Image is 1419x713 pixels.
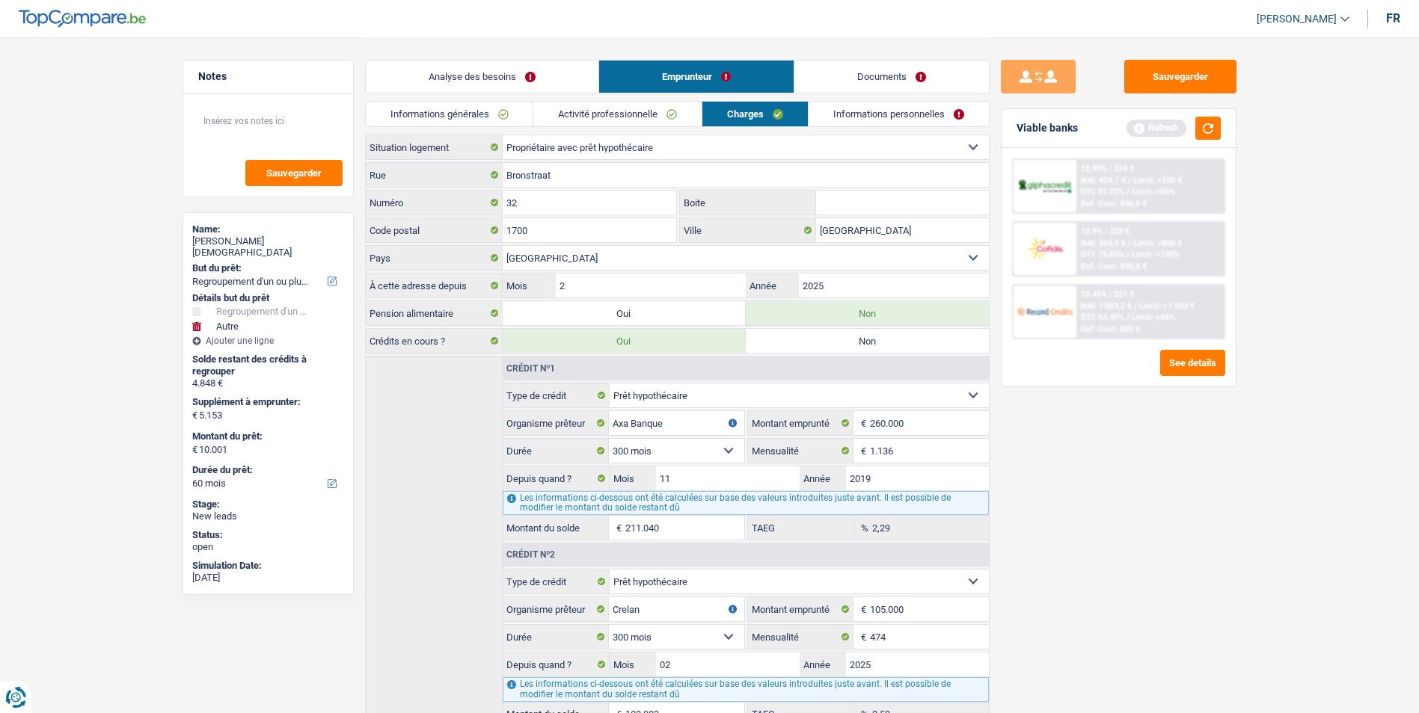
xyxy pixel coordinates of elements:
div: Les informations ci-dessous ont été calculées sur base des valeurs introduites juste avant. Il es... [503,677,988,701]
div: Crédit nº2 [503,550,559,559]
label: Non [746,301,989,325]
span: NAI: 584,5 € [1081,238,1126,248]
label: Type de crédit [503,570,610,593]
label: Année [800,466,846,490]
div: Crédit nº1 [503,364,559,373]
div: Ref. Cost: 802 € [1081,324,1140,334]
span: / [1127,312,1130,322]
label: Organisme prêteur [503,411,609,435]
label: Mensualité [748,439,854,463]
label: Montant emprunté [748,597,854,621]
label: Rue [366,163,503,187]
label: Durée du prêt: [192,464,341,476]
a: Emprunteur [599,61,794,93]
label: Situation logement [366,135,503,159]
span: NAI: 1 053,2 € [1081,301,1132,311]
div: Ref. Cost: 830,8 € [1081,262,1147,271]
span: / [1134,301,1137,311]
div: Ref. Cost: 836,8 € [1081,199,1147,209]
img: TopCompare Logo [19,10,146,28]
a: Activité professionnelle [533,102,702,126]
span: DTI: 63.49% [1081,312,1124,322]
span: € [853,597,870,621]
a: Analyse des besoins [366,61,598,93]
span: Limit: <60% [1132,187,1175,197]
label: TAEG [748,516,854,540]
input: AAAA [846,466,989,490]
button: Sauvegarder [1124,60,1236,93]
span: / [1128,238,1131,248]
span: € [192,444,197,456]
div: fr [1386,11,1400,25]
a: Charges [702,102,808,126]
div: Name: [192,223,344,235]
span: DTI: 81.22% [1081,187,1124,197]
label: Pays [366,246,503,270]
div: Solde restant des crédits à regrouper [192,354,344,377]
span: Sauvegarder [266,168,322,178]
div: Ajouter une ligne [192,336,344,346]
span: € [853,439,870,463]
span: € [192,410,197,422]
img: AlphaCredit [1017,178,1073,195]
label: Mois [610,466,656,490]
label: Durée [503,625,609,649]
label: Supplément à emprunter: [192,396,341,408]
label: Code postal [366,218,503,242]
label: Montant du solde [503,516,609,540]
span: / [1128,176,1131,185]
div: open [192,541,344,553]
span: Limit: >1.033 € [1139,301,1195,311]
span: % [853,516,872,540]
div: Simulation Date: [192,560,344,572]
a: Informations personnelles [809,102,989,126]
button: Sauvegarder [245,160,343,186]
label: Crédits en cours ? [366,329,503,353]
span: Limit: >750 € [1133,176,1182,185]
label: Année [746,274,799,297]
label: Depuis quand ? [503,652,610,676]
label: Année [800,652,846,676]
div: 12.9% | 223 € [1081,226,1130,236]
input: MM [556,274,745,297]
div: Stage: [192,499,344,510]
div: 4.848 € [192,377,344,389]
label: Organisme prêteur [503,597,609,621]
label: Boite [680,191,816,214]
div: 12.45% | 221 € [1081,289,1134,299]
img: Cofidis [1017,235,1073,262]
input: AAAA [799,274,988,297]
span: DTI: 75.83% [1081,250,1124,259]
span: / [1127,187,1130,197]
span: € [853,411,870,435]
span: [PERSON_NAME] [1257,13,1337,25]
label: Montant du prêt: [192,430,341,442]
span: Limit: <65% [1132,312,1175,322]
button: See details [1160,350,1225,376]
div: [PERSON_NAME][DEMOGRAPHIC_DATA] [192,235,344,259]
label: Non [746,329,989,353]
span: Limit: <100% [1132,250,1180,259]
label: Durée [503,439,609,463]
div: Viable banks [1017,122,1078,135]
label: Mensualité [748,625,854,649]
div: New leads [192,510,344,522]
a: Documents [794,61,989,93]
span: € [609,516,625,540]
span: € [853,625,870,649]
div: Status: [192,529,344,541]
label: À cette adresse depuis [366,274,503,297]
a: [PERSON_NAME] [1245,7,1349,31]
label: Pension alimentaire [366,301,503,325]
label: Type de crédit [503,383,610,407]
div: Refresh [1127,120,1186,136]
a: Informations générales [366,102,533,126]
span: / [1127,250,1130,259]
label: Mois [503,274,556,297]
label: But du prêt: [192,262,341,274]
input: MM [656,652,799,676]
label: Depuis quand ? [503,466,610,490]
label: Oui [503,329,746,353]
label: Montant emprunté [748,411,854,435]
input: AAAA [846,652,989,676]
